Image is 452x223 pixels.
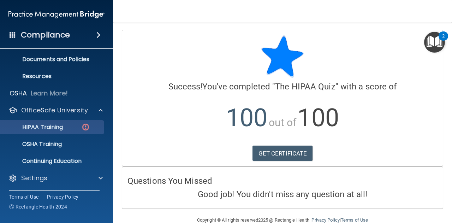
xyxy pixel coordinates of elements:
[5,73,101,80] p: Resources
[8,174,103,182] a: Settings
[311,217,339,223] a: Privacy Policy
[21,174,47,182] p: Settings
[297,103,339,132] span: 100
[9,203,67,210] span: Ⓒ Rectangle Health 2024
[5,56,101,63] p: Documents and Policies
[5,141,62,148] p: OSHA Training
[168,82,203,92] span: Success!
[21,106,88,115] p: OfficeSafe University
[442,36,445,45] div: 2
[127,176,438,186] h4: Questions You Missed
[127,82,438,91] h4: You've completed " " with a score of
[424,32,445,53] button: Open Resource Center, 2 new notifications
[47,193,79,200] a: Privacy Policy
[261,35,304,78] img: blue-star-rounded.9d042014.png
[5,158,101,165] p: Continuing Education
[81,123,90,131] img: danger-circle.6113f641.png
[127,190,438,199] h4: Good job! You didn't miss any question at all!
[252,146,313,161] a: GET CERTIFICATE
[5,124,63,131] p: HIPAA Training
[31,89,68,98] p: Learn More!
[8,7,105,22] img: PMB logo
[275,82,335,92] span: The HIPAA Quiz
[21,30,70,40] h4: Compliance
[10,89,27,98] p: OSHA
[8,106,103,115] a: OfficeSafe University
[226,103,267,132] span: 100
[269,116,297,129] span: out of
[341,217,368,223] a: Terms of Use
[9,193,38,200] a: Terms of Use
